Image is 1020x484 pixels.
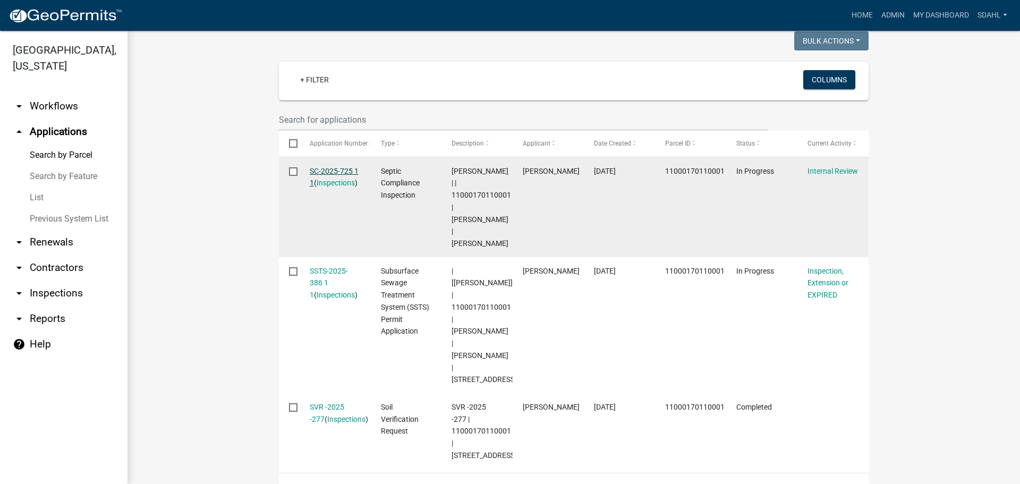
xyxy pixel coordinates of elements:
span: 08/19/2025 [594,403,616,411]
span: SVR -2025 -277 | 11000170110001 | 31340 CO HWY 73 [452,403,517,460]
a: Inspection, Extension or EXPIRED [807,267,848,300]
a: Home [847,5,877,26]
span: Scott M Ellingson [523,403,580,411]
i: arrow_drop_down [13,261,25,274]
i: arrow_drop_down [13,312,25,325]
div: ( ) [310,265,361,301]
i: arrow_drop_down [13,236,25,249]
span: Type [381,140,395,147]
span: Sheila Dahl | | 11000170110001 | CHAD L ZERR | LORA ZERR [452,167,511,248]
datatable-header-cell: Parcel ID [655,131,726,156]
span: Current Activity [807,140,852,147]
a: Inspections [317,291,355,299]
span: 08/30/2025 [594,267,616,275]
span: Date Created [594,140,631,147]
div: ( ) [310,165,361,190]
datatable-header-cell: Applicant [513,131,584,156]
span: Application Number [310,140,368,147]
span: | [Alexis Newark] | 11000170110001 | CHAD L ZERR | LORA ZERR | 31340 CO HWY 73 [452,267,517,384]
datatable-header-cell: Application Number [299,131,370,156]
a: sdahl [973,5,1011,26]
a: My Dashboard [909,5,973,26]
span: Applicant [523,140,550,147]
a: SC-2025-725 1 1 [310,167,359,188]
a: SVR -2025 -277 [310,403,344,423]
i: help [13,338,25,351]
span: Status [736,140,755,147]
datatable-header-cell: Status [726,131,797,156]
span: Completed [736,403,772,411]
a: Admin [877,5,909,26]
span: Scott M Ellingson [523,267,580,275]
span: Scott M Ellingson [523,167,580,175]
span: Parcel ID [665,140,691,147]
a: + Filter [292,70,337,89]
button: Columns [803,70,855,89]
span: 11000170110001 [665,403,725,411]
i: arrow_drop_down [13,287,25,300]
a: Internal Review [807,167,858,175]
span: In Progress [736,267,774,275]
span: 11000170110001 [665,267,725,275]
span: 11000170110001 [665,167,725,175]
span: In Progress [736,167,774,175]
a: Inspections [327,415,365,423]
datatable-header-cell: Select [279,131,299,156]
span: Subsurface Sewage Treatment System (SSTS) Permit Application [381,267,429,336]
span: 10/14/2025 [594,167,616,175]
span: Septic Compliance Inspection [381,167,420,200]
datatable-header-cell: Type [370,131,441,156]
input: Search for applications [279,109,768,131]
span: Description [452,140,484,147]
a: Inspections [317,179,355,187]
span: Soil Verification Request [381,403,419,436]
button: Bulk Actions [794,31,869,50]
div: ( ) [310,401,361,426]
a: SSTS-2025-386 1 1 [310,267,348,300]
i: arrow_drop_down [13,100,25,113]
datatable-header-cell: Description [441,131,513,156]
datatable-header-cell: Current Activity [797,131,869,156]
datatable-header-cell: Date Created [584,131,655,156]
i: arrow_drop_up [13,125,25,138]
